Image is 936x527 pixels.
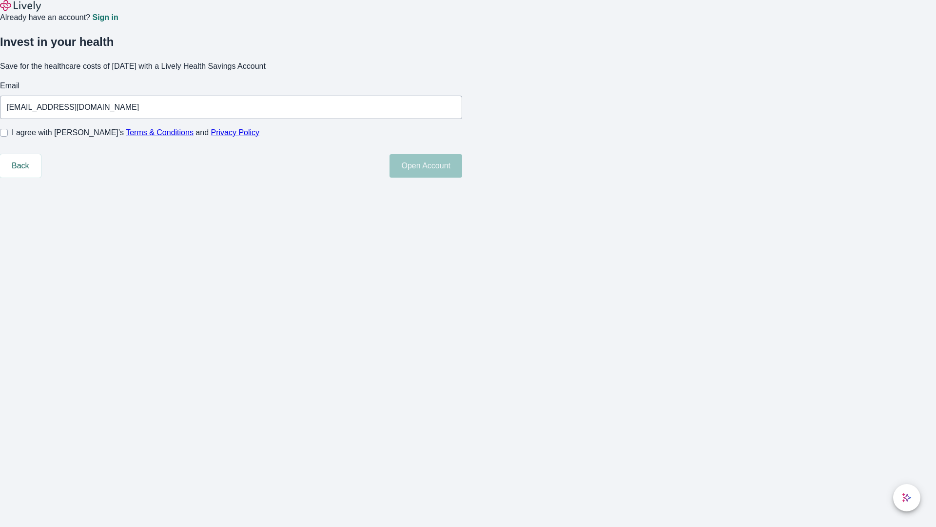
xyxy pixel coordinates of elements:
a: Sign in [92,14,118,21]
svg: Lively AI Assistant [902,493,912,503]
a: Privacy Policy [211,128,260,137]
span: I agree with [PERSON_NAME]’s and [12,127,259,139]
button: chat [893,484,920,511]
a: Terms & Conditions [126,128,194,137]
